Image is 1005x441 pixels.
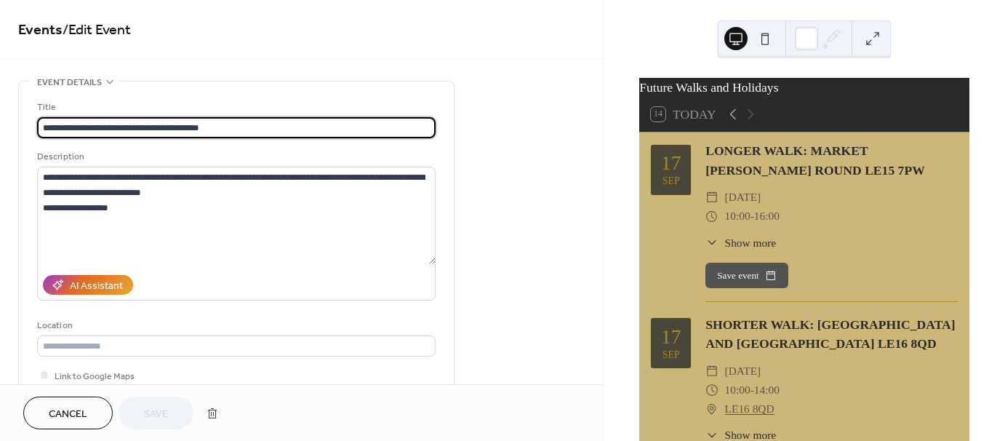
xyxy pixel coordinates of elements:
[705,263,788,289] button: Save event
[750,381,754,400] span: -
[639,78,969,97] div: Future Walks and Holidays
[55,369,135,384] span: Link to Google Maps
[37,318,433,333] div: Location
[725,381,750,400] span: 10:00
[63,16,131,44] span: / Edit Event
[705,141,958,180] div: LONGER WALK: MARKET [PERSON_NAME] ROUND LE15 7PW
[705,234,776,251] button: ​Show more
[662,176,680,186] div: Sep
[37,75,102,90] span: Event details
[661,327,681,347] div: 17
[705,188,718,207] div: ​
[705,362,718,381] div: ​
[23,397,113,429] button: Cancel
[18,16,63,44] a: Events
[49,407,87,422] span: Cancel
[705,207,718,226] div: ​
[37,149,433,164] div: Description
[705,234,718,251] div: ​
[725,400,774,418] a: LE16 8QD
[725,207,750,226] span: 10:00
[725,362,761,381] span: [DATE]
[661,153,681,173] div: 17
[725,188,761,207] span: [DATE]
[725,234,777,251] span: Show more
[70,279,123,294] div: AI Assistant
[705,400,718,418] div: ​
[705,381,718,400] div: ​
[43,275,133,295] button: AI Assistant
[754,381,780,400] span: 14:00
[662,350,680,360] div: Sep
[37,100,433,115] div: Title
[754,207,780,226] span: 16:00
[705,315,958,354] div: SHORTER WALK: [GEOGRAPHIC_DATA] AND [GEOGRAPHIC_DATA] LE16 8QD
[750,207,754,226] span: -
